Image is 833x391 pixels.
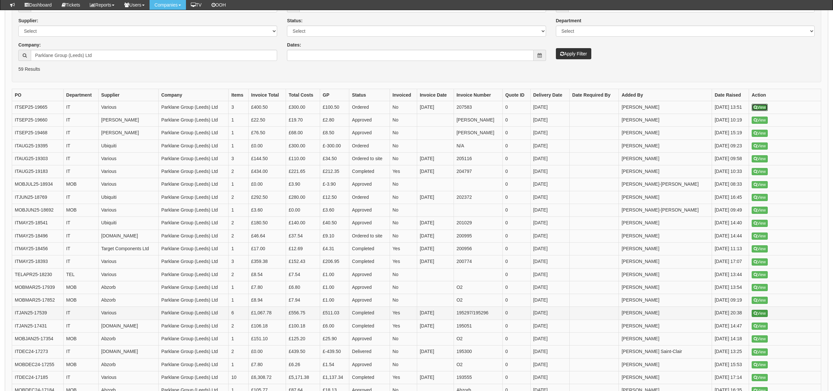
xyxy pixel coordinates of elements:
td: 0 [502,165,530,178]
td: [DATE] 10:33 [712,165,749,178]
td: [DATE] [530,242,569,255]
a: View [752,348,768,356]
td: Ordered [349,191,390,204]
a: View [752,271,768,278]
th: PO [12,89,64,101]
td: MOBMAR25-17939 [12,281,64,294]
td: [PERSON_NAME] [619,152,712,165]
td: [DATE] 09:19 [712,294,749,307]
td: Ubiquiti [98,217,158,230]
a: View [752,361,768,368]
td: £2.80 [320,114,349,126]
td: No [390,268,417,281]
td: [DATE] [417,191,454,204]
td: £37.54 [286,230,320,242]
td: £34.50 [320,152,349,165]
label: Dates: [287,42,301,48]
td: £7.80 [248,281,286,294]
td: [DATE] 16:45 [712,191,749,204]
td: [DATE] [530,114,569,126]
td: ITSEP25-19665 [12,101,64,114]
a: View [752,194,768,201]
td: IT [63,242,98,255]
td: [PERSON_NAME] [619,281,712,294]
th: Invoice Total [248,89,286,101]
td: [DATE] [530,178,569,191]
td: ITJUN25-18769 [12,191,64,204]
td: [DATE] 09:58 [712,152,749,165]
td: 3 [229,255,248,268]
td: O2 [454,294,502,307]
td: MOBJUL25-18934 [12,178,64,191]
td: 1 [229,294,248,307]
td: £9.10 [320,230,349,242]
td: TELAPR25-18230 [12,268,64,281]
td: [PERSON_NAME] [619,114,712,126]
td: Approved [349,178,390,191]
a: View [752,207,768,214]
td: £0.00 [286,204,320,217]
td: Approved [349,268,390,281]
td: 3 [229,101,248,114]
td: £19.70 [286,114,320,126]
td: Various [98,101,158,114]
td: [PERSON_NAME] [619,268,712,281]
td: N/A [454,140,502,152]
td: [PERSON_NAME] [98,114,158,126]
td: £6.80 [286,281,320,294]
td: £100.50 [320,101,349,114]
td: £68.00 [286,127,320,140]
td: 0 [502,268,530,281]
td: £1,067.78 [248,307,286,320]
td: [DATE] 15:19 [712,127,749,140]
td: [DATE] [417,152,454,165]
td: £280.00 [286,191,320,204]
td: No [390,281,417,294]
td: 3 [229,152,248,165]
td: Various [98,165,158,178]
td: [PERSON_NAME] [619,242,712,255]
td: 0 [502,178,530,191]
td: [DATE] 13:54 [712,281,749,294]
td: £8.94 [248,294,286,307]
td: Parklane Group (Leeds) Ltd [158,165,229,178]
a: View [752,142,768,150]
td: 2 [229,217,248,230]
td: £-3.90 [320,178,349,191]
td: £46.64 [248,230,286,242]
td: £7.54 [286,268,320,281]
td: 205116 [454,152,502,165]
td: £556.75 [286,307,320,320]
td: Parklane Group (Leeds) Ltd [158,294,229,307]
td: £206.95 [320,255,349,268]
td: 200995 [454,230,502,242]
a: View [752,104,768,111]
td: ITAUG25-19183 [12,165,64,178]
td: Ordered to site [349,152,390,165]
td: Parklane Group (Leeds) Ltd [158,281,229,294]
td: Parklane Group (Leeds) Ltd [158,268,229,281]
td: Abzorb [98,294,158,307]
td: [DATE] [530,204,569,217]
td: ITMAY25-18496 [12,230,64,242]
td: [DATE] 14:44 [712,230,749,242]
td: No [390,230,417,242]
td: 1 [229,204,248,217]
td: [DATE] [530,281,569,294]
td: O2 [454,281,502,294]
td: 202372 [454,191,502,204]
td: ITAUG25-19395 [12,140,64,152]
td: No [390,217,417,230]
td: Yes [390,165,417,178]
td: 0 [502,152,530,165]
a: View [752,258,768,266]
td: [DATE] 14:40 [712,217,749,230]
label: Status: [287,17,302,24]
td: £8.50 [320,127,349,140]
td: [PERSON_NAME] [619,165,712,178]
td: No [390,152,417,165]
td: 0 [502,140,530,152]
td: 0 [502,255,530,268]
th: GP [320,89,349,101]
td: Approved [349,204,390,217]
